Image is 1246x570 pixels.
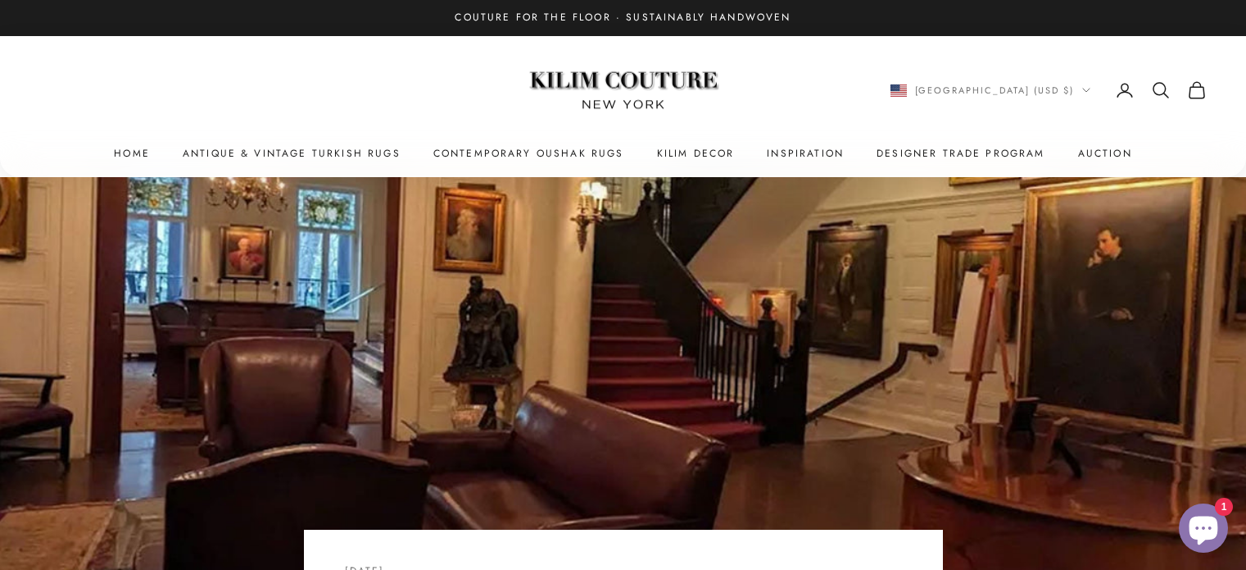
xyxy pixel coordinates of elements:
summary: Kilim Decor [657,145,735,162]
inbox-online-store-chat: Shopify online store chat [1174,504,1233,557]
a: Antique & Vintage Turkish Rugs [183,145,401,162]
a: Inspiration [767,145,844,162]
nav: Secondary navigation [890,80,1207,100]
a: Home [114,145,150,162]
a: Contemporary Oushak Rugs [433,145,624,162]
button: Change country or currency [890,83,1091,98]
a: Auction [1078,145,1132,162]
span: [GEOGRAPHIC_DATA] (USD $) [915,83,1075,98]
nav: Primary navigation [39,145,1207,162]
a: Designer Trade Program [877,145,1045,162]
p: Couture for the Floor · Sustainably Handwoven [455,10,791,26]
